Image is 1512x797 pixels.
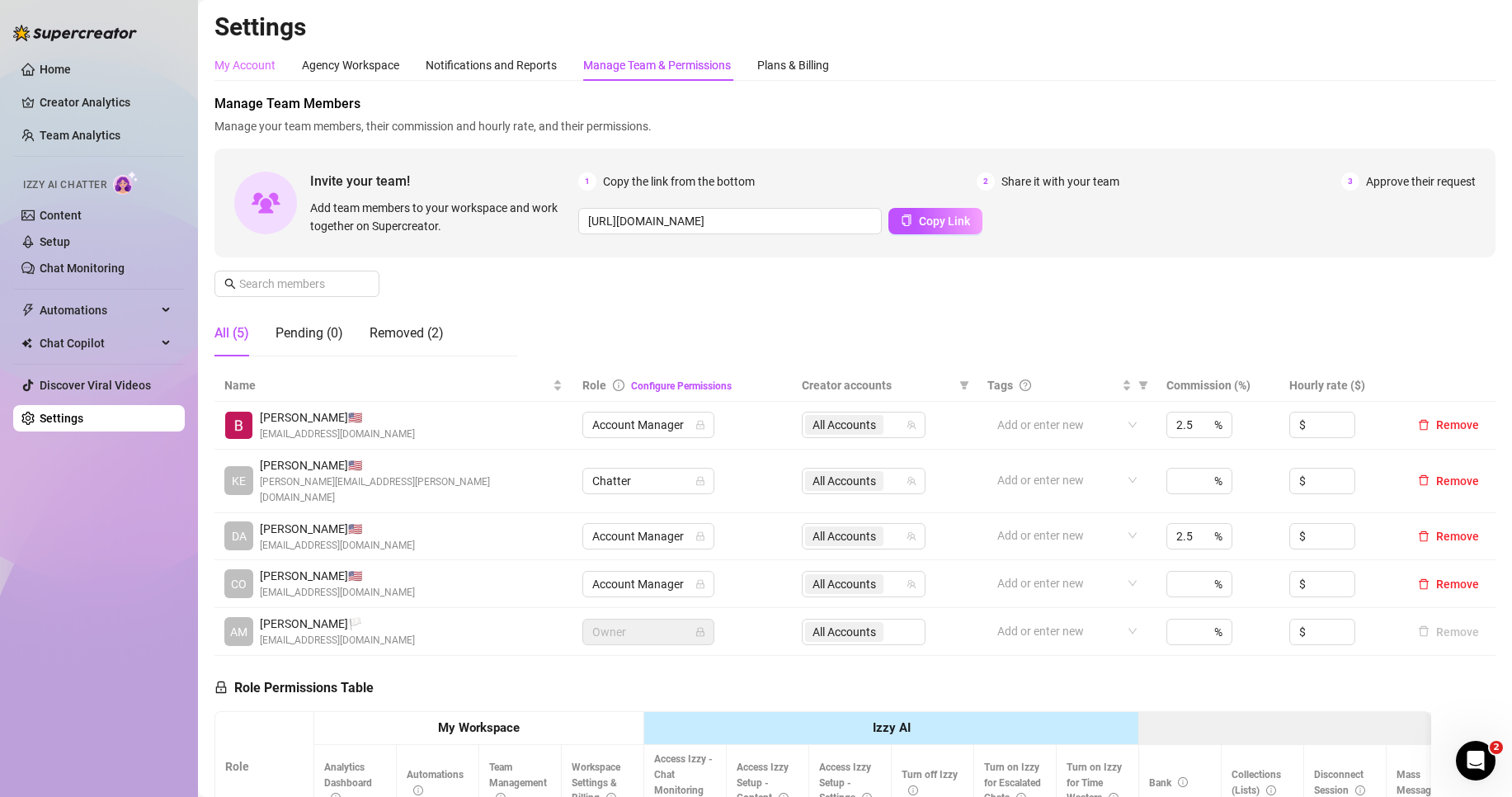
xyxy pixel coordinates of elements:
[260,427,415,442] span: [EMAIL_ADDRESS][DOMAIN_NAME]
[1001,172,1119,191] span: Share it with your team
[582,379,606,392] span: Role
[40,209,82,222] a: Content
[239,275,356,293] input: Search members
[1411,526,1486,546] button: Remove
[902,769,958,796] span: Turn off Izzy
[813,472,876,490] span: All Accounts
[413,785,423,795] span: info-circle
[214,117,1496,135] span: Manage your team members, their commission and hourly rate, and their permissions.
[1436,578,1479,591] span: Remove
[805,574,883,594] span: All Accounts
[113,171,139,195] img: AI Chatter
[1366,172,1476,191] span: Approve their request
[592,572,704,597] span: Account Manager
[1436,474,1479,488] span: Remove
[1456,741,1496,780] iframe: Intercom live chat
[1232,769,1281,796] span: Collections (Lists)
[695,531,705,541] span: lock
[583,56,731,74] div: Manage Team & Permissions
[40,63,71,76] a: Home
[695,627,705,637] span: lock
[426,56,557,74] div: Notifications and Reports
[873,720,911,735] strong: Izzy AI
[21,304,35,317] span: thunderbolt
[214,94,1496,114] span: Manage Team Members
[1411,415,1486,435] button: Remove
[214,12,1496,43] h2: Settings
[407,769,464,796] span: Automations
[260,456,563,474] span: [PERSON_NAME] 🇺🇸
[260,538,415,554] span: [EMAIL_ADDRESS][DOMAIN_NAME]
[592,524,704,549] span: Account Manager
[310,199,572,235] span: Add team members to your workspace and work together on Supercreator.
[1418,419,1430,431] span: delete
[1490,741,1503,754] span: 2
[1397,769,1453,796] span: Mass Message
[225,412,252,439] img: Ryan
[695,420,705,430] span: lock
[592,413,704,437] span: Account Manager
[1418,578,1430,590] span: delete
[907,579,916,589] span: team
[438,720,520,735] strong: My Workspace
[1341,172,1359,191] span: 3
[260,520,415,538] span: [PERSON_NAME] 🇺🇸
[805,526,883,546] span: All Accounts
[260,615,415,633] span: [PERSON_NAME] 🏳️
[370,323,444,343] div: Removed (2)
[1411,622,1486,642] button: Remove
[224,376,549,394] span: Name
[224,278,236,290] span: search
[214,678,374,698] h5: Role Permissions Table
[214,56,276,74] div: My Account
[907,531,916,541] span: team
[1436,530,1479,543] span: Remove
[310,171,578,191] span: Invite your team!
[888,208,982,234] button: Copy Link
[919,215,970,228] span: Copy Link
[260,633,415,648] span: [EMAIL_ADDRESS][DOMAIN_NAME]
[40,129,120,142] a: Team Analytics
[232,527,247,545] span: DA
[214,681,228,694] span: lock
[592,469,704,493] span: Chatter
[40,297,157,323] span: Automations
[1355,785,1365,795] span: info-circle
[260,408,415,427] span: [PERSON_NAME] 🇺🇸
[13,25,137,41] img: logo-BBDzfeDw.svg
[214,323,249,343] div: All (5)
[1020,380,1031,391] span: question-circle
[592,620,704,644] span: Owner
[813,527,876,545] span: All Accounts
[1266,785,1276,795] span: info-circle
[1411,574,1486,594] button: Remove
[805,471,883,491] span: All Accounts
[603,172,755,191] span: Copy the link from the bottom
[802,376,953,394] span: Creator accounts
[908,785,918,795] span: info-circle
[260,585,415,601] span: [EMAIL_ADDRESS][DOMAIN_NAME]
[1436,418,1479,432] span: Remove
[757,56,829,74] div: Plans & Billing
[40,262,125,275] a: Chat Monitoring
[631,380,732,392] a: Configure Permissions
[40,330,157,356] span: Chat Copilot
[23,177,106,193] span: Izzy AI Chatter
[230,623,247,641] span: AM
[260,474,563,506] span: [PERSON_NAME][EMAIL_ADDRESS][PERSON_NAME][DOMAIN_NAME]
[40,89,172,116] a: Creator Analytics
[613,380,624,391] span: info-circle
[231,575,247,593] span: CO
[1418,474,1430,486] span: delete
[1138,380,1148,390] span: filter
[1135,373,1152,398] span: filter
[695,579,705,589] span: lock
[695,476,705,486] span: lock
[959,380,969,390] span: filter
[987,376,1013,394] span: Tags
[21,337,32,349] img: Chat Copilot
[1418,531,1430,542] span: delete
[901,215,912,226] span: copy
[1279,370,1401,402] th: Hourly rate ($)
[1149,777,1188,789] span: Bank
